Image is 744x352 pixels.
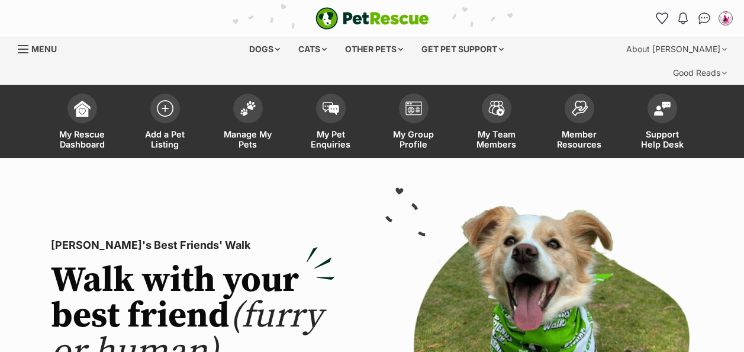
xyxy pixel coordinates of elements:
[470,129,523,149] span: My Team Members
[74,100,91,117] img: dashboard-icon-eb2f2d2d3e046f16d808141f083e7271f6b2e854fb5c12c21221c1fb7104beca.svg
[139,129,192,149] span: Add a Pet Listing
[652,9,671,28] a: Favourites
[678,12,688,24] img: notifications-46538b983faf8c2785f20acdc204bb7945ddae34d4c08c2a6579f10ce5e182be.svg
[157,100,173,117] img: add-pet-listing-icon-0afa8454b4691262ce3f59096e99ab1cd57d4a30225e0717b998d2c9b9846f56.svg
[323,102,339,115] img: pet-enquiries-icon-7e3ad2cf08bfb03b45e93fb7055b45f3efa6380592205ae92323e6603595dc1f.svg
[337,37,411,61] div: Other pets
[207,88,289,158] a: Manage My Pets
[304,129,357,149] span: My Pet Enquiries
[221,129,275,149] span: Manage My Pets
[315,7,429,30] img: logo-e224e6f780fb5917bec1dbf3a21bbac754714ae5b6737aabdf751b685950b380.svg
[18,37,65,59] a: Menu
[387,129,440,149] span: My Group Profile
[571,100,588,116] img: member-resources-icon-8e73f808a243e03378d46382f2149f9095a855e16c252ad45f914b54edf8863c.svg
[720,12,732,24] img: Tara Barnwell profile pic
[290,37,335,61] div: Cats
[716,9,735,28] button: My account
[289,88,372,158] a: My Pet Enquiries
[538,88,621,158] a: Member Resources
[56,129,109,149] span: My Rescue Dashboard
[455,88,538,158] a: My Team Members
[636,129,689,149] span: Support Help Desk
[488,101,505,116] img: team-members-icon-5396bd8760b3fe7c0b43da4ab00e1e3bb1a5d9ba89233759b79545d2d3fc5d0d.svg
[31,44,57,54] span: Menu
[654,101,671,116] img: help-desk-icon-fdf02630f3aa405de69fd3d07c3f3aa587a6932b1a1747fa1d2bba05be0121f9.svg
[372,88,455,158] a: My Group Profile
[553,129,606,149] span: Member Resources
[51,237,335,254] p: [PERSON_NAME]'s Best Friends' Walk
[240,101,256,116] img: manage-my-pets-icon-02211641906a0b7f246fdf0571729dbe1e7629f14944591b6c1af311fb30b64b.svg
[413,37,512,61] div: Get pet support
[241,37,288,61] div: Dogs
[41,88,124,158] a: My Rescue Dashboard
[665,61,735,85] div: Good Reads
[698,12,711,24] img: chat-41dd97257d64d25036548639549fe6c8038ab92f7586957e7f3b1b290dea8141.svg
[124,88,207,158] a: Add a Pet Listing
[405,101,422,116] img: group-profile-icon-3fa3cf56718a62981997c0bc7e787c4b2cf8bcc04b72c1350f741eb67cf2f40e.svg
[621,88,704,158] a: Support Help Desk
[315,7,429,30] a: PetRescue
[695,9,714,28] a: Conversations
[674,9,693,28] button: Notifications
[652,9,735,28] ul: Account quick links
[618,37,735,61] div: About [PERSON_NAME]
